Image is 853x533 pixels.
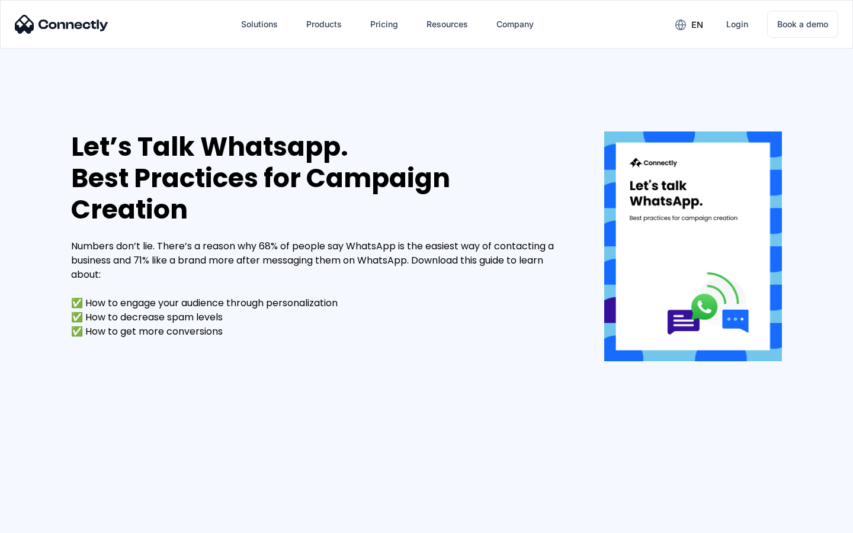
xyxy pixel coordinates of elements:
div: Products [306,16,342,33]
div: Company [496,16,534,33]
div: Solutions [232,10,287,38]
img: Connectly Logo [15,15,108,34]
ul: Language list [24,512,71,529]
div: en [691,17,703,33]
aside: Language selected: English [12,512,71,529]
div: Resources [426,16,468,33]
div: en [666,15,712,33]
div: Products [297,10,351,38]
div: Solutions [241,16,278,33]
div: Login [726,16,748,33]
div: Let’s Talk Whatsapp. Best Practices for Campaign Creation [71,131,569,225]
a: Pricing [361,10,408,38]
div: Pricing [370,16,398,33]
a: Book a demo [767,11,838,38]
div: Resources [417,10,477,38]
div: Company [487,10,543,38]
div: Numbers don’t lie. There’s a reason why 68% of people say WhatsApp is the easiest way of contacti... [71,239,569,339]
a: Login [717,10,758,38]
